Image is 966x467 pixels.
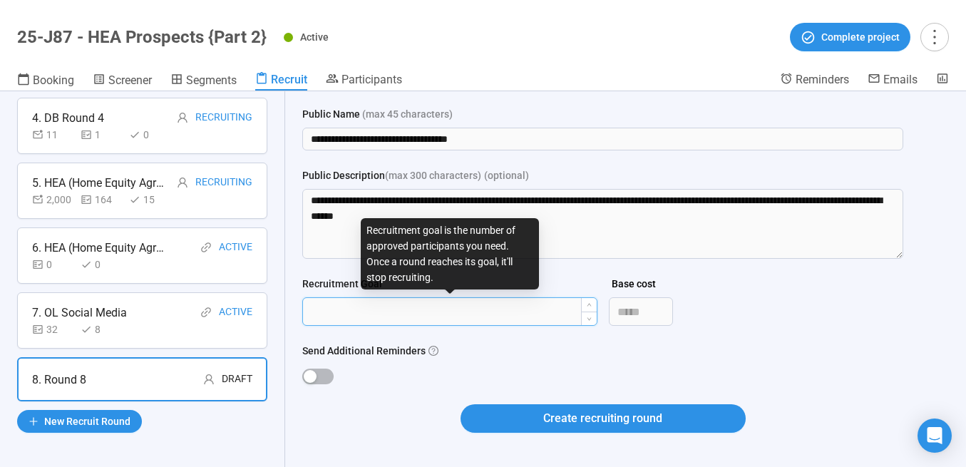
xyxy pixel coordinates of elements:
[177,112,188,123] span: user
[255,72,307,91] a: Recruit
[428,346,438,356] span: question-circle
[195,109,252,127] div: Recruiting
[93,72,152,91] a: Screener
[81,322,123,337] div: 8
[361,218,539,289] div: Recruitment goal is the number of approved participants you need. Once a round reaches its goal, ...
[587,302,592,307] span: up
[32,322,75,337] div: 32
[200,307,212,318] span: link
[32,192,75,207] div: 2,000
[222,371,252,389] div: Draft
[920,23,949,51] button: more
[543,409,662,427] span: Create recruiting round
[461,404,746,433] button: Create recruiting round
[612,276,656,292] div: Base cost
[17,410,142,433] button: plusNew Recruit Round
[17,27,267,47] h1: 25-J87 - HEA Prospects {Part 2}
[32,109,104,127] div: 4. DB Round 4
[484,168,529,183] span: (optional)
[796,73,849,86] span: Reminders
[129,127,172,143] div: 0
[32,371,86,389] div: 8. Round 8
[17,72,74,91] a: Booking
[868,72,918,89] a: Emails
[780,72,849,89] a: Reminders
[341,73,402,86] span: Participants
[29,416,38,426] span: plus
[581,298,597,312] span: Increase Value
[81,127,123,143] div: 1
[385,168,481,183] span: (max 300 characters)
[925,27,944,46] span: more
[918,419,952,453] div: Open Intercom Messenger
[587,317,592,322] span: down
[821,29,900,45] span: Complete project
[44,414,130,429] span: New Recruit Round
[300,31,329,43] span: Active
[203,374,215,385] span: user
[32,304,127,322] div: 7. OL Social Media
[302,343,438,359] label: Send Additional Reminders
[362,106,453,122] span: (max 45 characters)
[32,127,75,143] div: 11
[200,242,212,253] span: link
[33,73,74,87] span: Booking
[302,168,481,183] div: Public Description
[302,106,453,122] div: Public Name
[186,73,237,87] span: Segments
[195,174,252,192] div: Recruiting
[170,72,237,91] a: Segments
[129,192,172,207] div: 15
[81,192,123,207] div: 164
[581,312,597,325] span: Decrease Value
[81,257,123,272] div: 0
[302,369,334,384] button: Send Additional Reminders
[108,73,152,87] span: Screener
[790,23,910,51] button: Complete project
[32,239,168,257] div: 6. HEA (Home Equity Agreement) Prospects
[32,174,168,192] div: 5. HEA (Home Equity Agreement) Prospects
[883,73,918,86] span: Emails
[271,73,307,86] span: Recruit
[177,177,188,188] span: user
[219,239,252,257] div: Active
[302,276,382,292] div: Recruitment Goal
[219,304,252,322] div: Active
[326,72,402,89] a: Participants
[32,257,75,272] div: 0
